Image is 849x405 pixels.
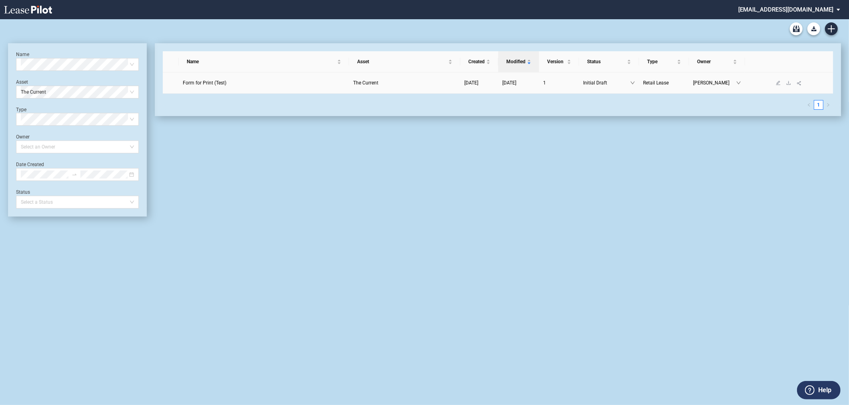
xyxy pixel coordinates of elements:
[579,51,639,72] th: Status
[639,51,689,72] th: Type
[543,79,575,87] a: 1
[543,80,546,86] span: 1
[818,385,831,395] label: Help
[502,79,535,87] a: [DATE]
[460,51,498,72] th: Created
[357,58,447,66] span: Asset
[183,79,345,87] a: Form for Print (Test)
[647,58,675,66] span: Type
[547,58,565,66] span: Version
[72,172,77,177] span: swap-right
[823,100,833,110] button: right
[693,79,736,87] span: [PERSON_NAME]
[797,80,802,86] span: share-alt
[807,103,811,107] span: left
[776,80,781,85] span: edit
[353,79,456,87] a: The Current
[630,80,635,85] span: down
[814,100,823,109] a: 1
[16,79,28,85] label: Asset
[786,80,791,85] span: download
[21,86,134,98] span: The Current
[16,134,30,140] label: Owner
[823,100,833,110] li: Next Page
[16,162,44,167] label: Date Created
[72,172,77,177] span: to
[349,51,460,72] th: Asset
[790,22,803,35] a: Archive
[643,79,685,87] a: Retail Lease
[805,22,823,35] md-menu: Download Blank Form List
[804,100,814,110] button: left
[179,51,349,72] th: Name
[539,51,579,72] th: Version
[804,100,814,110] li: Previous Page
[468,58,485,66] span: Created
[16,107,26,112] label: Type
[587,58,625,66] span: Status
[187,58,336,66] span: Name
[773,80,783,86] a: edit
[464,80,478,86] span: [DATE]
[583,79,630,87] span: Initial Draft
[689,51,745,72] th: Owner
[825,22,838,35] a: Create new document
[183,80,226,86] span: Form for Print (Test)
[814,100,823,110] li: 1
[697,58,731,66] span: Owner
[736,80,741,85] span: down
[807,22,820,35] button: Download Blank Form
[16,189,30,195] label: Status
[353,80,378,86] span: The Current
[643,80,669,86] span: Retail Lease
[464,79,494,87] a: [DATE]
[502,80,516,86] span: [DATE]
[797,381,841,399] button: Help
[826,103,830,107] span: right
[16,52,29,57] label: Name
[498,51,539,72] th: Modified
[506,58,525,66] span: Modified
